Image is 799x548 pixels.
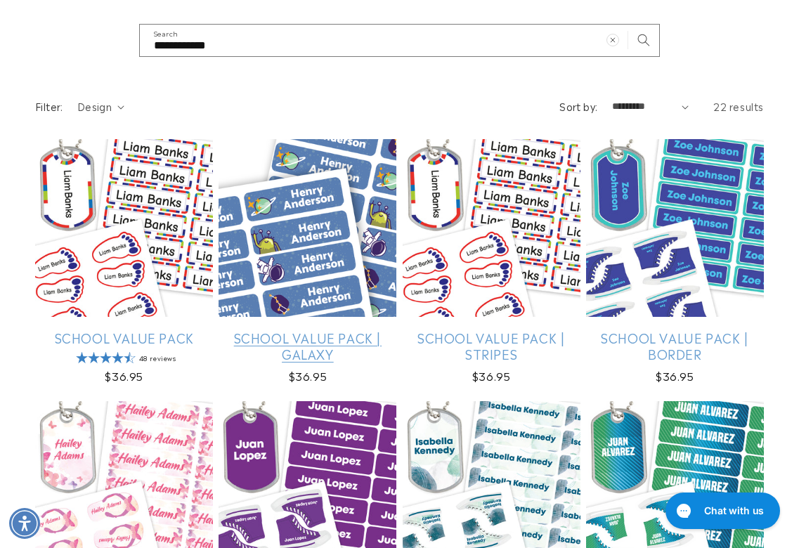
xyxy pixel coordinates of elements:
[77,99,124,114] summary: Design (0 selected)
[403,330,580,363] a: School Value Pack | Stripes
[586,330,764,363] a: School Value Pack | Border
[77,99,112,113] span: Design
[9,508,40,539] div: Accessibility Menu
[219,330,396,363] a: School Value Pack | Galaxy
[713,99,764,113] span: 22 results
[559,99,597,113] label: Sort by:
[597,25,628,56] button: Clear search term
[658,488,785,534] iframe: Gorgias live chat messenger
[35,99,63,114] h2: Filter:
[628,25,659,56] button: Search
[35,330,213,346] a: School Value Pack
